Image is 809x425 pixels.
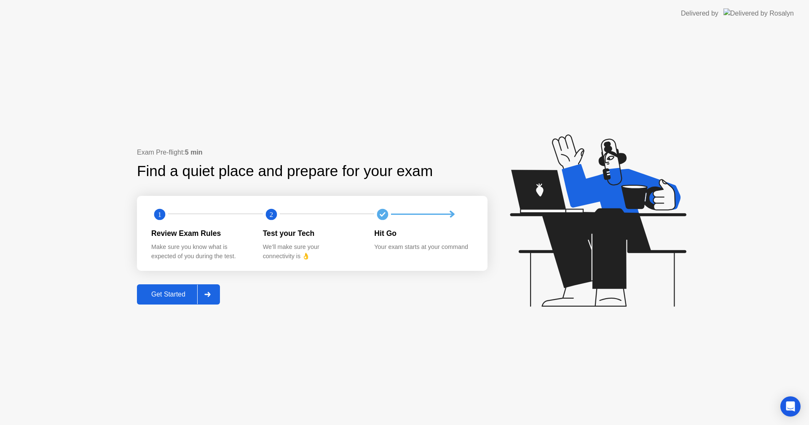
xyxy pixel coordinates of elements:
div: Your exam starts at your command [374,243,472,252]
div: Hit Go [374,228,472,239]
div: Find a quiet place and prepare for your exam [137,160,434,182]
text: 1 [158,210,161,218]
div: Delivered by [681,8,718,19]
div: Exam Pre-flight: [137,147,488,158]
img: Delivered by Rosalyn [723,8,794,18]
text: 2 [270,210,273,218]
div: We’ll make sure your connectivity is 👌 [263,243,361,261]
b: 5 min [185,149,203,156]
button: Get Started [137,284,220,305]
div: Review Exam Rules [151,228,249,239]
div: Make sure you know what is expected of you during the test. [151,243,249,261]
div: Open Intercom Messenger [780,396,801,417]
div: Get Started [139,291,197,298]
div: Test your Tech [263,228,361,239]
